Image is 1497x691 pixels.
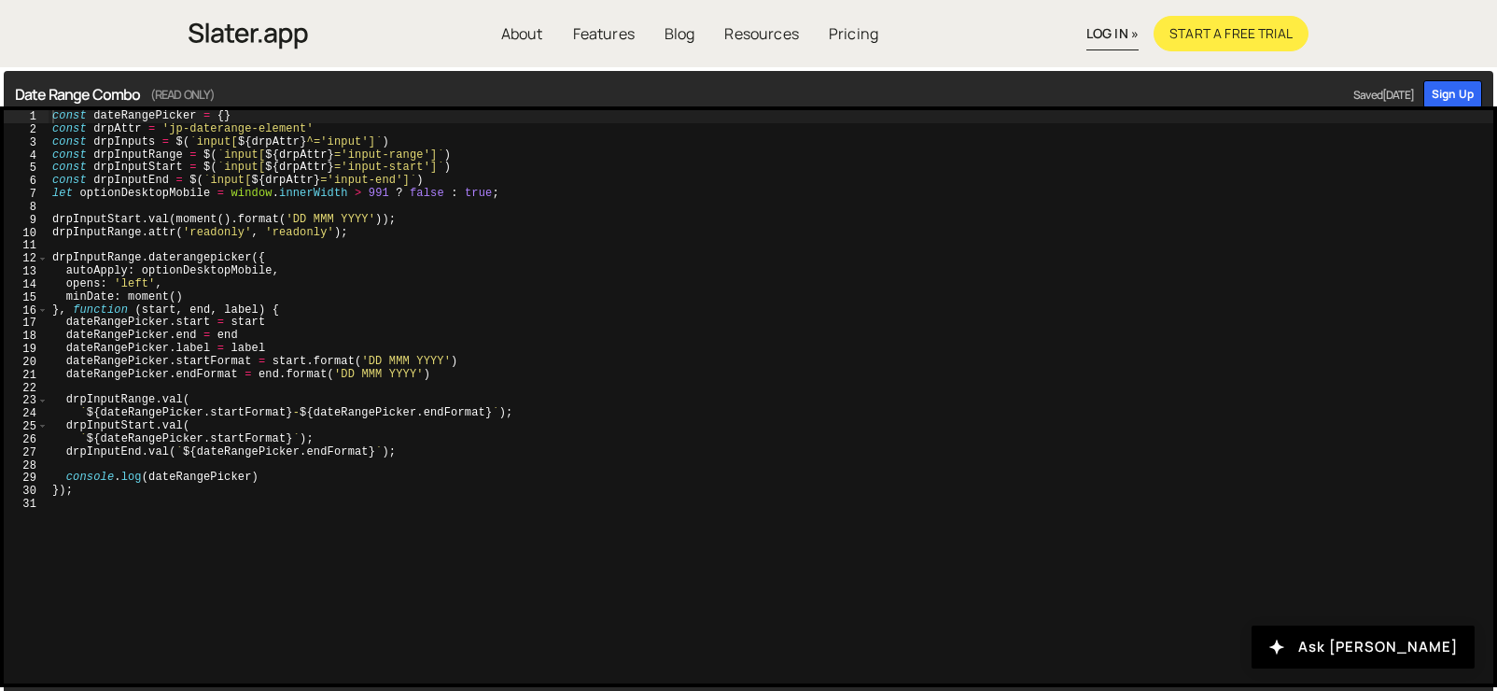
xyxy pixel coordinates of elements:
[4,110,49,123] div: 1
[4,252,49,265] div: 12
[4,407,49,420] div: 24
[4,304,49,317] div: 16
[4,459,49,472] div: 28
[4,317,49,330] div: 17
[4,498,49,511] div: 31
[1382,87,1414,103] div: [DATE]
[4,356,49,369] div: 20
[4,433,49,446] div: 26
[150,83,216,106] small: (READ ONLY)
[4,330,49,343] div: 18
[1252,626,1475,669] button: Ask [PERSON_NAME]
[189,13,308,54] a: home
[650,16,710,51] a: Blog
[15,83,1414,106] h1: Date Range Combo
[486,16,558,51] a: About
[189,18,308,54] img: Slater is an modern coding environment with an inbuilt AI tool. Get custom code quickly with no c...
[4,265,49,278] div: 13
[4,420,49,433] div: 25
[4,394,49,407] div: 23
[4,149,49,162] div: 4
[4,239,49,252] div: 11
[1423,80,1482,108] a: Sign Up
[4,188,49,201] div: 7
[814,16,893,51] a: Pricing
[4,446,49,459] div: 27
[4,472,49,485] div: 29
[4,214,49,227] div: 9
[709,16,813,51] a: Resources
[4,343,49,356] div: 19
[4,369,49,382] div: 21
[4,485,49,498] div: 30
[4,123,49,136] div: 2
[4,175,49,188] div: 6
[558,16,650,51] a: Features
[4,382,49,395] div: 22
[4,136,49,149] div: 3
[4,227,49,240] div: 10
[4,162,49,175] div: 5
[4,201,49,214] div: 8
[1086,18,1139,50] a: log in »
[1154,16,1308,51] a: Start a free trial
[1344,87,1414,103] div: Saved
[4,278,49,291] div: 14
[4,291,49,304] div: 15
